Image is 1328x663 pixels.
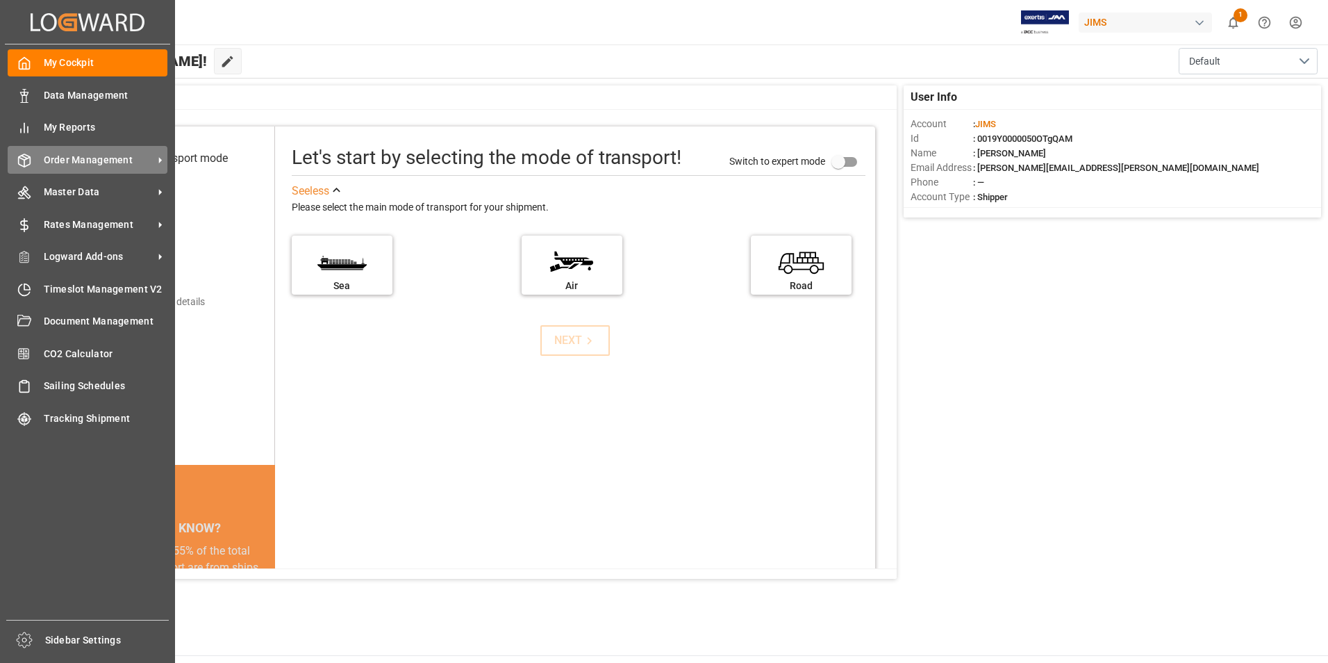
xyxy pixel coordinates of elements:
[1189,54,1220,69] span: Default
[44,249,153,264] span: Logward Add-ons
[529,279,615,293] div: Air
[911,175,973,190] span: Phone
[44,185,153,199] span: Master Data
[44,153,153,167] span: Order Management
[973,163,1259,173] span: : [PERSON_NAME][EMAIL_ADDRESS][PERSON_NAME][DOMAIN_NAME]
[540,325,610,356] button: NEXT
[8,275,167,302] a: Timeslot Management V2
[911,89,957,106] span: User Info
[8,49,167,76] a: My Cockpit
[44,218,153,232] span: Rates Management
[729,155,825,166] span: Switch to expert mode
[44,314,168,329] span: Document Management
[256,543,275,609] button: next slide / item
[758,279,845,293] div: Road
[8,373,167,400] a: Sailing Schedules
[1079,13,1212,33] div: JIMS
[911,131,973,146] span: Id
[911,190,973,204] span: Account Type
[45,633,169,648] span: Sidebar Settings
[292,183,329,199] div: See less
[44,88,168,103] span: Data Management
[911,161,973,175] span: Email Address
[8,114,167,141] a: My Reports
[1079,9,1218,35] button: JIMS
[973,148,1046,158] span: : [PERSON_NAME]
[299,279,385,293] div: Sea
[911,146,973,161] span: Name
[973,133,1072,144] span: : 0019Y0000050OTgQAM
[44,56,168,70] span: My Cockpit
[44,120,168,135] span: My Reports
[44,411,168,426] span: Tracking Shipment
[58,48,207,74] span: Hello [PERSON_NAME]!
[973,177,984,188] span: : —
[911,117,973,131] span: Account
[1179,48,1318,74] button: open menu
[8,404,167,432] a: Tracking Shipment
[1218,7,1249,38] button: show 1 new notifications
[44,379,168,393] span: Sailing Schedules
[8,308,167,335] a: Document Management
[118,295,205,309] div: Add shipping details
[973,192,1008,202] span: : Shipper
[8,81,167,108] a: Data Management
[973,119,996,129] span: :
[292,199,865,216] div: Please select the main mode of transport for your shipment.
[292,143,681,172] div: Let's start by selecting the mode of transport!
[44,282,168,297] span: Timeslot Management V2
[1249,7,1280,38] button: Help Center
[1021,10,1069,35] img: Exertis%20JAM%20-%20Email%20Logo.jpg_1722504956.jpg
[975,119,996,129] span: JIMS
[554,332,597,349] div: NEXT
[8,340,167,367] a: CO2 Calculator
[1234,8,1247,22] span: 1
[44,347,168,361] span: CO2 Calculator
